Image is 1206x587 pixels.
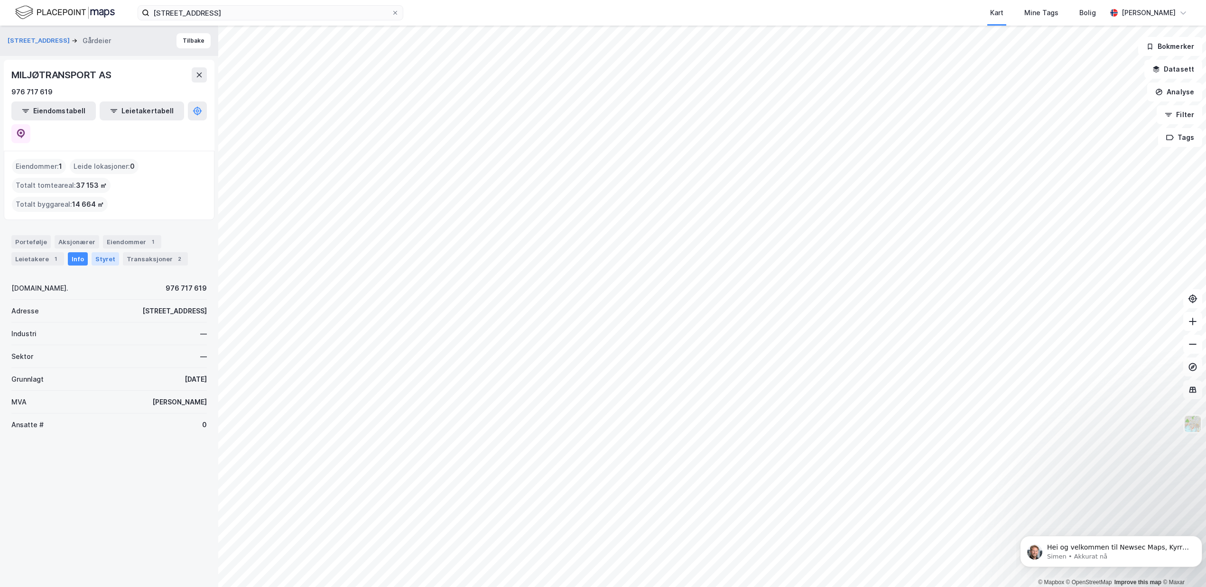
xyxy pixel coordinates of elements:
[185,374,207,385] div: [DATE]
[1024,7,1058,18] div: Mine Tags
[1144,60,1202,79] button: Datasett
[103,235,161,248] div: Eiendommer
[11,86,53,98] div: 976 717 619
[11,283,68,294] div: [DOMAIN_NAME].
[123,252,188,266] div: Transaksjoner
[1158,128,1202,147] button: Tags
[202,419,207,431] div: 0
[166,283,207,294] div: 976 717 619
[11,305,39,317] div: Adresse
[200,351,207,362] div: —
[1066,579,1112,586] a: OpenStreetMap
[130,161,135,172] span: 0
[1157,105,1202,124] button: Filter
[990,7,1003,18] div: Kart
[68,252,88,266] div: Info
[1038,579,1064,586] a: Mapbox
[72,199,104,210] span: 14 664 ㎡
[11,252,64,266] div: Leietakere
[1016,516,1206,582] iframe: Intercom notifications melding
[11,101,96,120] button: Eiendomstabell
[12,197,108,212] div: Totalt byggareal :
[8,36,72,46] button: [STREET_ADDRESS]
[148,237,158,247] div: 1
[11,235,51,248] div: Portefølje
[1138,37,1202,56] button: Bokmerker
[100,101,184,120] button: Leietakertabell
[11,396,27,408] div: MVA
[55,235,99,248] div: Aksjonærer
[175,254,184,264] div: 2
[12,178,111,193] div: Totalt tomteareal :
[76,180,107,191] span: 37 153 ㎡
[11,67,113,83] div: MILJØTRANSPORT AS
[176,33,211,48] button: Tilbake
[11,351,33,362] div: Sektor
[142,305,207,317] div: [STREET_ADDRESS]
[1147,83,1202,101] button: Analyse
[200,328,207,339] div: —
[11,328,37,339] div: Industri
[83,35,111,46] div: Gårdeier
[59,161,62,172] span: 1
[92,252,119,266] div: Styret
[51,254,60,264] div: 1
[11,419,44,431] div: Ansatte #
[15,4,115,21] img: logo.f888ab2527a4732fd821a326f86c7f29.svg
[1122,7,1176,18] div: [PERSON_NAME]
[149,6,391,20] input: Søk på adresse, matrikkel, gårdeiere, leietakere eller personer
[1079,7,1096,18] div: Bolig
[11,374,44,385] div: Grunnlagt
[1184,415,1202,433] img: Z
[152,396,207,408] div: [PERSON_NAME]
[1114,579,1161,586] a: Improve this map
[12,159,66,174] div: Eiendommer :
[70,159,139,174] div: Leide lokasjoner :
